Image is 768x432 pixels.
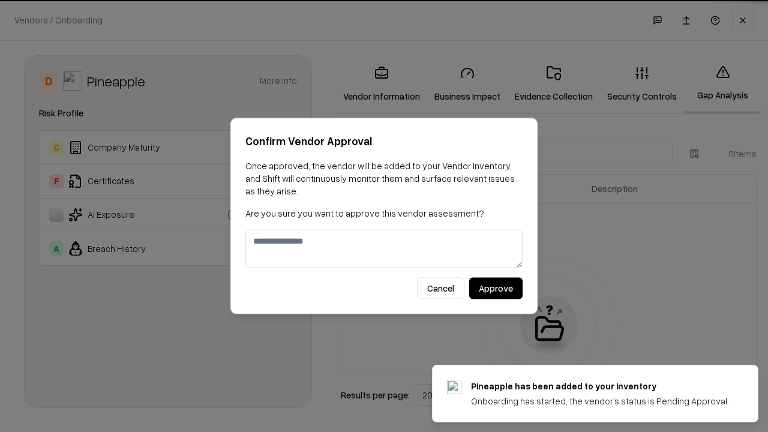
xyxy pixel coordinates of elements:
p: Once approved, the vendor will be added to your Vendor Inventory, and Shift will continuously mon... [245,160,523,197]
h2: Confirm Vendor Approval [245,133,523,150]
button: Cancel [417,278,464,299]
p: Are you sure you want to approve this vendor assessment? [245,207,523,220]
div: Pineapple has been added to your inventory [471,380,729,392]
div: Onboarding has started, the vendor's status is Pending Approval. [471,395,729,407]
img: pineappleenergy.com [447,380,461,394]
button: Approve [469,278,523,299]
